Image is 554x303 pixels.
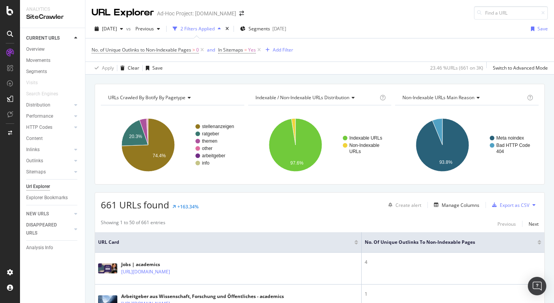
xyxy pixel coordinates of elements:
[273,47,293,53] div: Add Filter
[26,34,72,42] a: CURRENT URLS
[121,268,170,276] a: [URL][DOMAIN_NAME]
[395,112,539,178] svg: A chart.
[26,183,80,191] a: Url Explorer
[92,47,191,53] span: No. of Unique Outlinks to Non-Indexable Pages
[26,135,43,143] div: Content
[290,160,303,166] text: 97.6%
[101,219,165,228] div: Showing 1 to 50 of 661 entries
[272,25,286,32] div: [DATE]
[98,239,352,246] span: URL Card
[497,221,516,227] div: Previous
[442,202,479,208] div: Manage Columns
[207,46,215,53] button: and
[152,65,163,71] div: Save
[365,291,541,298] div: 1
[26,6,79,13] div: Analytics
[401,92,526,104] h4: Non-Indexable URLs Main Reason
[500,202,529,208] div: Export as CSV
[248,45,256,55] span: Yes
[26,101,50,109] div: Distribution
[26,135,80,143] a: Content
[26,194,68,202] div: Explorer Bookmarks
[102,65,114,71] div: Apply
[254,92,379,104] h4: Indexable / Non-Indexable URLs Distribution
[92,6,154,19] div: URL Explorer
[108,94,185,101] span: URLs Crawled By Botify By pagetype
[490,62,548,74] button: Switch to Advanced Mode
[26,68,47,76] div: Segments
[26,90,58,98] div: Search Engines
[255,94,349,101] span: Indexable / Non-Indexable URLs distribution
[439,160,452,165] text: 93.8%
[26,221,65,237] div: DISAPPEARED URLS
[26,57,50,65] div: Movements
[101,112,244,178] svg: A chart.
[202,153,225,158] text: arbeitgeber
[26,123,72,132] a: HTTP Codes
[192,47,195,53] span: >
[128,65,139,71] div: Clear
[129,134,142,139] text: 20.3%
[218,47,243,53] span: In Sitemaps
[26,101,72,109] a: Distribution
[248,112,392,178] svg: A chart.
[26,34,60,42] div: CURRENT URLS
[529,219,539,228] button: Next
[26,68,80,76] a: Segments
[537,25,548,32] div: Save
[496,143,530,148] text: Bad HTTP Code
[180,25,215,32] div: 2 Filters Applied
[385,199,421,211] button: Create alert
[244,47,247,53] span: =
[26,210,72,218] a: NEW URLS
[26,157,43,165] div: Outlinks
[98,263,117,273] img: main image
[26,194,80,202] a: Explorer Bookmarks
[26,244,53,252] div: Analysis Info
[262,45,293,55] button: Add Filter
[126,25,132,32] span: vs
[92,23,126,35] button: [DATE]
[249,25,270,32] span: Segments
[26,244,80,252] a: Analysis Info
[26,112,53,120] div: Performance
[132,23,163,35] button: Previous
[26,183,50,191] div: Url Explorer
[26,112,72,120] a: Performance
[431,200,479,210] button: Manage Columns
[107,92,237,104] h4: URLs Crawled By Botify By pagetype
[224,25,230,33] div: times
[26,90,66,98] a: Search Engines
[117,62,139,74] button: Clear
[529,221,539,227] div: Next
[143,62,163,74] button: Save
[349,143,379,148] text: Non-Indexable
[349,149,361,154] text: URLs
[26,146,40,154] div: Inlinks
[365,239,526,246] span: No. of Unique Outlinks to Non-Indexable Pages
[237,23,289,35] button: Segments[DATE]
[349,135,382,141] text: Indexable URLs
[496,149,504,154] text: 404
[497,219,516,228] button: Previous
[496,135,524,141] text: Meta noindex
[489,199,529,211] button: Export as CSV
[196,45,199,55] span: 0
[157,10,236,17] div: Ad-Hoc Project: [DOMAIN_NAME]
[239,11,244,16] div: arrow-right-arrow-left
[177,203,199,210] div: +163.34%
[202,146,212,151] text: other
[395,202,421,208] div: Create alert
[430,65,483,71] div: 23.46 % URLs ( 661 on 3K )
[26,146,72,154] a: Inlinks
[26,79,38,87] div: Visits
[26,13,79,22] div: SiteCrawler
[26,157,72,165] a: Outlinks
[26,168,46,176] div: Sitemaps
[132,25,154,32] span: Previous
[202,138,217,144] text: themen
[202,131,219,137] text: ratgeber
[26,210,49,218] div: NEW URLS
